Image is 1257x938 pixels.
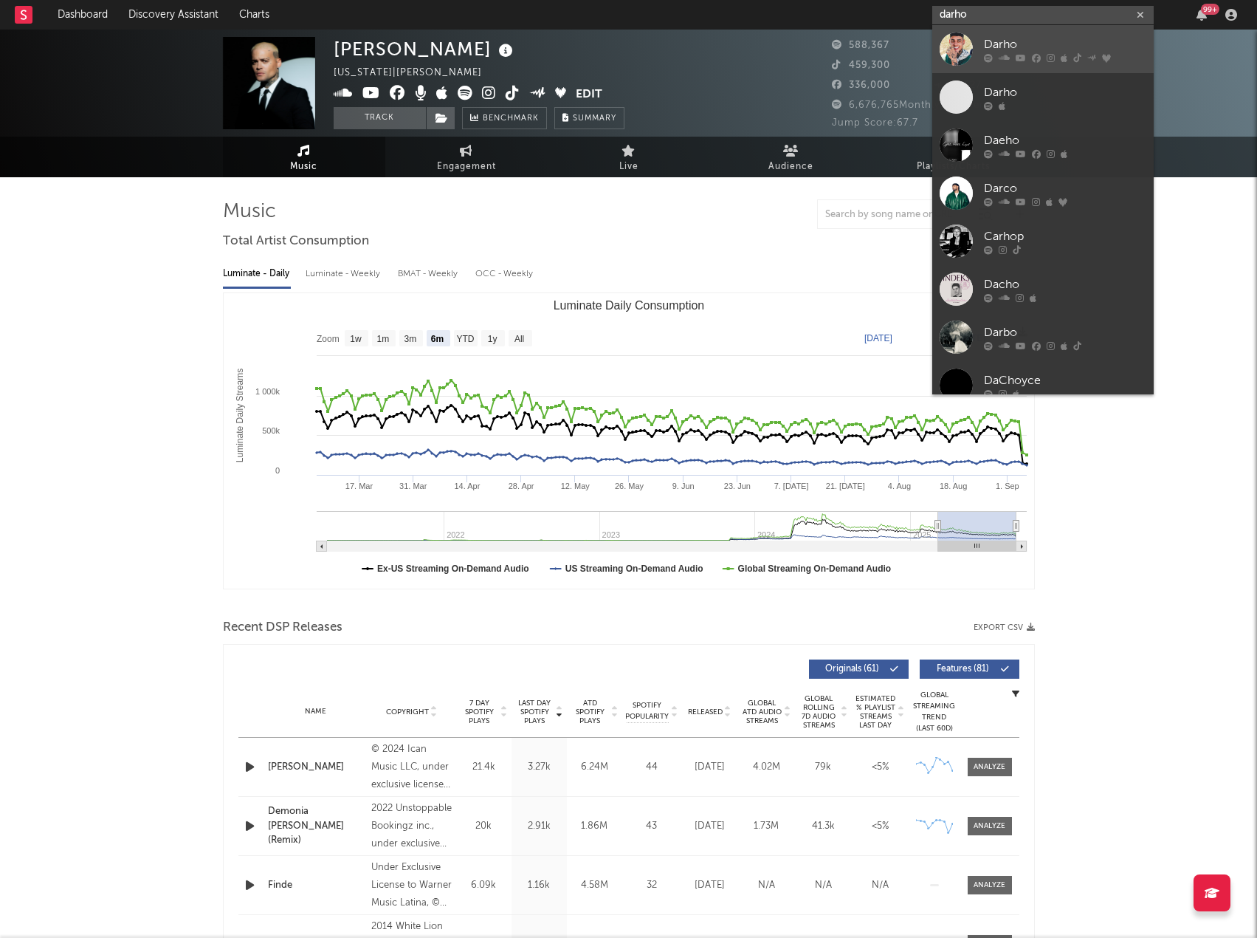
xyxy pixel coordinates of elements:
div: N/A [855,878,905,893]
div: N/A [799,878,848,893]
button: Track [334,107,426,129]
text: 3m [404,334,416,344]
text: 0 [275,466,279,475]
div: Luminate - Weekly [306,261,383,287]
span: Summary [573,114,616,123]
span: Spotify Popularity [625,700,669,722]
a: Playlists/Charts [872,137,1035,177]
div: 44 [626,760,678,775]
input: Search by song name or URL [818,209,974,221]
div: Darbo [984,323,1146,341]
div: 21.4k [460,760,508,775]
text: [DATE] [864,333,892,343]
div: [DATE] [685,819,734,834]
a: Darho [932,25,1154,73]
text: 500k [262,426,280,435]
span: Playlists/Charts [917,158,990,176]
text: 21. [DATE] [825,482,864,490]
text: 12. May [560,482,590,490]
span: Live [619,158,638,176]
a: Live [548,137,710,177]
a: Darco [932,169,1154,217]
span: 7 Day Spotify Plays [460,699,499,725]
a: Demonia [PERSON_NAME] (Remix) [268,804,365,848]
a: Music [223,137,385,177]
div: 4.58M [571,878,619,893]
button: Originals(61) [809,660,909,679]
a: [PERSON_NAME] [268,760,365,775]
a: Darbo [932,313,1154,361]
text: YTD [456,334,474,344]
text: 23. Jun [723,482,750,490]
div: Dacho [984,275,1146,293]
a: Engagement [385,137,548,177]
a: Darho [932,73,1154,121]
text: 28. Apr [508,482,534,490]
div: [DATE] [685,760,734,775]
a: Dacho [932,265,1154,313]
div: 6.24M [571,760,619,775]
text: 1. Sep [995,482,1019,490]
text: US Streaming On-Demand Audio [565,564,703,574]
text: 4. Aug [887,482,910,490]
div: 2022 Unstoppable Bookingz inc., under exclusive license to Cinq Music Group, LLC [371,800,452,853]
span: Benchmark [483,110,539,128]
span: Copyright [386,708,429,716]
text: Global Streaming On-Demand Audio [737,564,891,574]
div: Darho [984,35,1146,53]
div: 79k [799,760,848,775]
text: 1y [487,334,497,344]
a: DaChoyce [932,361,1154,409]
button: Summary [554,107,624,129]
div: 41.3k [799,819,848,834]
div: BMAT - Weekly [398,261,461,287]
div: [US_STATE] | [PERSON_NAME] [334,64,499,82]
text: 1m [376,334,389,344]
button: Features(81) [920,660,1019,679]
text: Ex-US Streaming On-Demand Audio [377,564,529,574]
text: 26. May [614,482,644,490]
input: Search for artists [932,6,1154,24]
a: Carhop [932,217,1154,265]
div: <5% [855,760,905,775]
div: Under Exclusive License to Warner Music Latina, © 2021 Fire Music Entertainment [371,859,452,912]
div: [DATE] [685,878,734,893]
a: Daeho [932,121,1154,169]
text: 9. Jun [672,482,694,490]
div: Darco [984,179,1146,197]
span: 459,300 [832,61,890,70]
span: 588,367 [832,41,889,50]
text: 7. [DATE] [774,482,808,490]
div: 1.73M [742,819,791,834]
span: Recent DSP Releases [223,619,342,637]
span: Total Artist Consumption [223,233,369,250]
span: Audience [768,158,813,176]
div: N/A [742,878,791,893]
div: 4.02M [742,760,791,775]
div: Daeho [984,131,1146,149]
span: Features ( 81 ) [929,665,997,674]
button: Export CSV [974,623,1035,632]
span: Last Day Spotify Plays [515,699,554,725]
div: 3.27k [515,760,563,775]
span: Estimated % Playlist Streams Last Day [855,694,896,730]
text: 31. Mar [399,482,427,490]
text: 6m [430,334,443,344]
text: 18. Aug [939,482,966,490]
button: 99+ [1196,9,1207,21]
div: Darho [984,83,1146,101]
div: 99 + [1201,4,1219,15]
div: 1.16k [515,878,563,893]
a: Audience [710,137,872,177]
div: 1.86M [571,819,619,834]
span: Music [290,158,317,176]
span: Global ATD Audio Streams [742,699,782,725]
a: Finde [268,878,365,893]
span: Jump Score: 67.7 [832,118,918,128]
span: 336,000 [832,81,890,90]
div: 43 [626,819,678,834]
div: Global Streaming Trend (Last 60D) [912,690,957,734]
